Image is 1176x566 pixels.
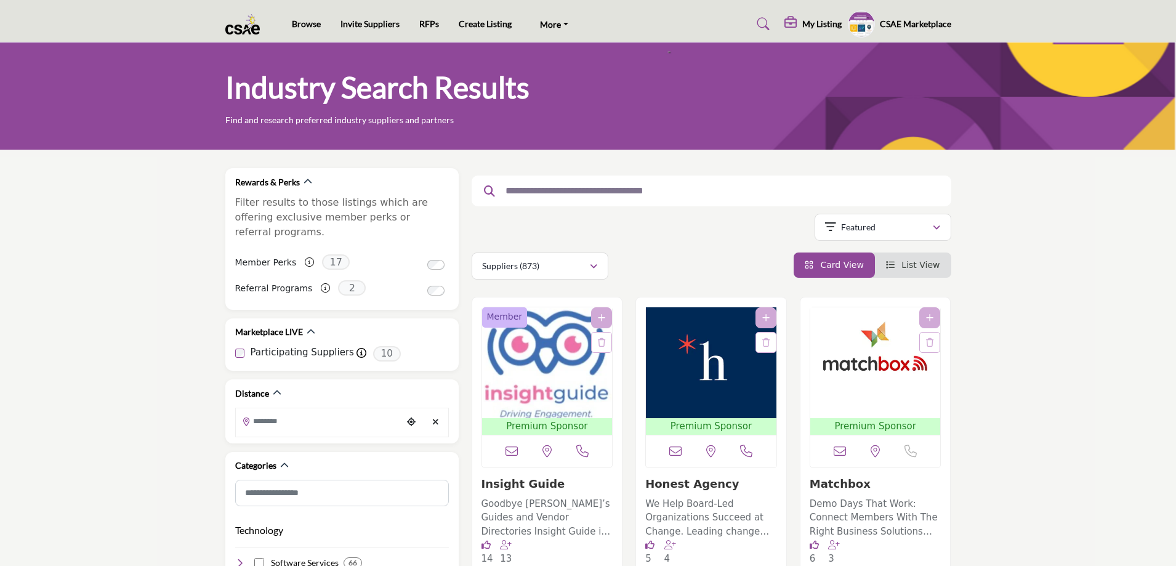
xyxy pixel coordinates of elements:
[646,307,776,418] img: Honest Agency
[646,307,776,435] a: Open Listing in new tab
[481,494,613,539] a: Goodbye [PERSON_NAME]’s Guides and Vendor Directories Insight Guide is a business marketplace pla...
[664,553,671,564] span: 4
[745,14,778,34] a: Search
[645,477,777,491] h3: Honest Agency
[482,307,613,435] a: Open Listing in new tab
[482,307,613,418] img: Insight Guide
[926,313,933,323] a: Add To List
[810,497,941,539] p: Demo Days That Work: Connect Members With The Right Business Solutions Matchbox produces category...
[481,497,613,539] p: Goodbye [PERSON_NAME]’s Guides and Vendor Directories Insight Guide is a business marketplace pla...
[235,480,449,506] input: Search Category
[880,18,951,30] h5: CSAE Marketplace
[235,176,300,188] h2: Rewards & Perks
[487,310,523,323] span: Member
[340,18,400,29] a: Invite Suppliers
[762,313,770,323] a: Add To List
[402,409,421,435] div: Choose your current location
[875,253,951,278] li: List View
[427,260,445,270] input: Switch to Member Perks
[648,419,774,434] span: Premium Sponsor
[500,553,512,564] span: 13
[828,553,834,564] span: 3
[810,553,816,564] span: 6
[794,253,875,278] li: Card View
[235,349,244,358] input: Participating Suppliers checkbox
[235,195,449,240] p: Filter results to those listings which are offering exclusive member perks or referral programs.
[886,260,940,270] a: View List
[828,539,842,566] div: Followers
[472,253,608,280] button: Suppliers (873)
[251,346,354,360] label: Participating Suppliers
[815,214,951,241] button: Featured
[292,18,321,29] a: Browse
[901,260,940,270] span: List View
[645,497,777,539] p: We Help Board-Led Organizations Succeed at Change. Leading change that sticks is challenging - ev...
[664,539,679,566] div: Followers
[459,18,512,29] a: Create Listing
[810,477,871,490] a: Matchbox
[236,409,402,433] input: Search Location
[645,540,654,549] i: Likes
[225,68,530,107] h1: Industry Search Results
[784,17,842,31] div: My Listing
[235,459,276,472] h2: Categories
[810,307,941,435] a: Open Listing in new tab
[235,278,313,299] label: Referral Programs
[338,280,366,296] span: 2
[235,523,283,538] button: Technology
[813,419,938,434] span: Premium Sponsor
[419,18,439,29] a: RFPs
[235,326,303,338] h2: Marketplace LIVE
[485,419,610,434] span: Premium Sponsor
[805,260,864,270] a: View Card
[810,307,941,418] img: Matchbox
[810,540,819,549] i: Likes
[481,477,613,491] h3: Insight Guide
[848,10,875,38] button: Show hide supplier dropdown
[645,553,651,564] span: 5
[427,286,445,296] input: Switch to Referral Programs
[235,387,269,400] h2: Distance
[645,494,777,539] a: We Help Board-Led Organizations Succeed at Change. Leading change that sticks is challenging - ev...
[225,114,454,126] p: Find and research preferred industry suppliers and partners
[645,477,739,490] a: Honest Agency
[427,409,445,435] div: Clear search location
[481,477,565,490] a: Insight Guide
[802,18,842,30] h5: My Listing
[482,260,539,272] p: Suppliers (873)
[531,15,577,33] a: More
[820,260,863,270] span: Card View
[481,553,493,564] span: 14
[841,221,876,233] p: Featured
[225,14,267,34] img: Site Logo
[235,252,297,273] label: Member Perks
[598,313,605,323] a: Add To List
[373,346,401,362] span: 10
[810,477,941,491] h3: Matchbox
[322,254,350,270] span: 17
[810,494,941,539] a: Demo Days That Work: Connect Members With The Right Business Solutions Matchbox produces category...
[481,540,491,549] i: Likes
[500,539,514,566] div: Followers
